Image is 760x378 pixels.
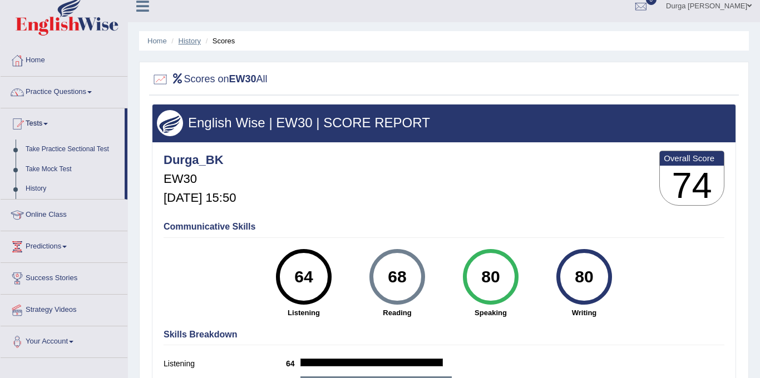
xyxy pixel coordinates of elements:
a: Tests [1,108,125,136]
strong: Reading [356,307,438,318]
div: 80 [470,253,511,300]
a: Online Class [1,200,127,227]
a: Home [1,45,127,73]
a: History [21,179,125,199]
a: Strategy Videos [1,295,127,322]
strong: Speaking [450,307,532,318]
img: wings.png [157,110,183,136]
strong: Writing [543,307,625,318]
a: Predictions [1,231,127,259]
h4: Skills Breakdown [164,330,724,340]
div: 68 [377,253,417,300]
h4: Durga_BK [164,153,236,167]
a: Practice Questions [1,77,127,105]
h2: Scores on All [152,71,268,88]
a: Your Account [1,326,127,354]
label: Listening [164,358,286,370]
strong: Listening [263,307,345,318]
b: 64 [286,359,300,368]
b: EW30 [229,73,256,84]
a: Home [147,37,167,45]
h5: [DATE] 15:50 [164,191,236,205]
a: Take Mock Test [21,160,125,180]
h3: English Wise | EW30 | SCORE REPORT [157,116,731,130]
div: 80 [564,253,604,300]
li: Scores [203,36,235,46]
h4: Communicative Skills [164,222,724,232]
a: History [179,37,201,45]
div: 64 [283,253,324,300]
b: Overall Score [664,153,720,163]
a: Take Practice Sectional Test [21,140,125,160]
h3: 74 [660,166,724,206]
a: Success Stories [1,263,127,291]
h5: EW30 [164,172,236,186]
